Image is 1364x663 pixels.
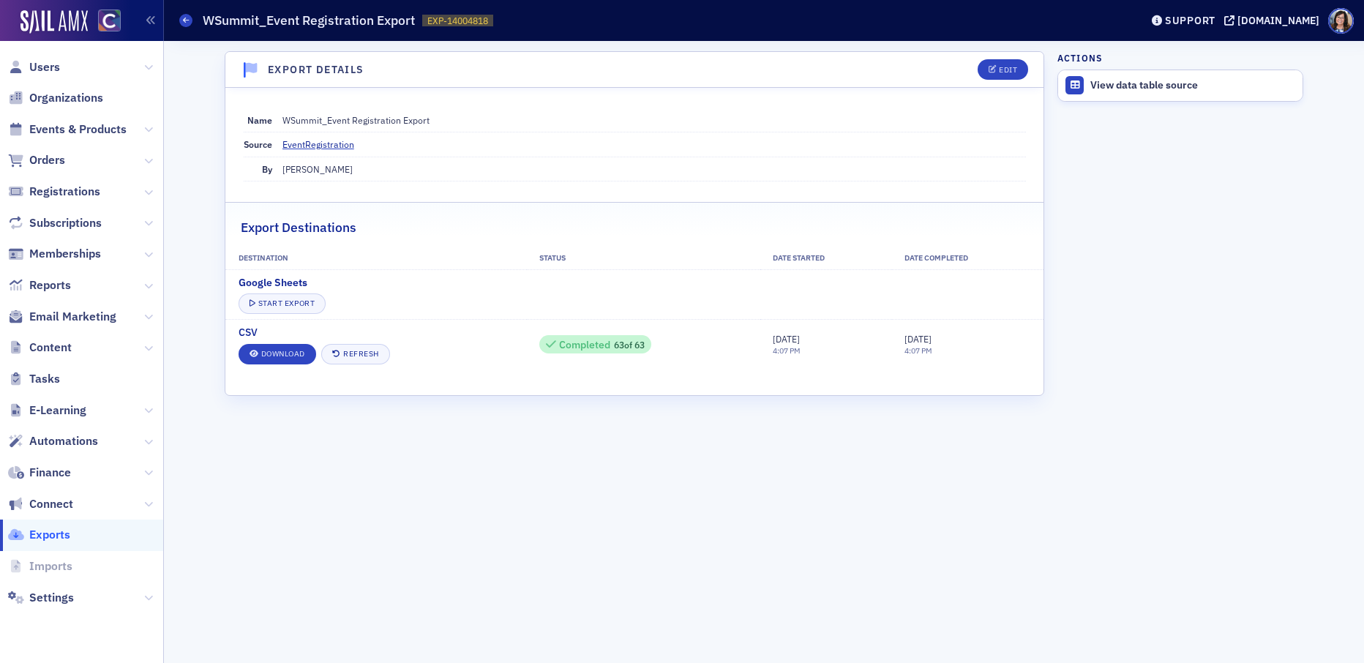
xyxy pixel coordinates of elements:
[321,344,390,364] button: Refresh
[29,590,74,606] span: Settings
[29,433,98,449] span: Automations
[247,114,272,126] span: Name
[239,344,316,364] a: Download
[88,10,121,34] a: View Homepage
[427,15,488,27] span: EXP-14004818
[1328,8,1354,34] span: Profile
[8,465,71,481] a: Finance
[29,558,72,574] span: Imports
[225,247,526,269] th: Destination
[29,309,116,325] span: Email Marketing
[1058,70,1303,101] a: View data table source
[8,558,72,574] a: Imports
[978,59,1028,80] button: Edit
[282,138,365,151] a: EventRegistration
[527,247,760,269] th: Status
[29,184,100,200] span: Registrations
[239,293,326,314] button: Start Export
[1165,14,1215,27] div: Support
[904,333,932,345] span: [DATE]
[29,496,73,512] span: Connect
[98,10,121,32] img: SailAMX
[239,275,307,291] span: Google Sheets
[29,527,70,543] span: Exports
[904,345,932,356] time: 4:07 PM
[8,340,72,356] a: Content
[262,163,272,175] span: By
[29,152,65,168] span: Orders
[282,157,1026,181] dd: [PERSON_NAME]
[29,215,102,231] span: Subscriptions
[8,527,70,543] a: Exports
[1090,79,1295,92] div: View data table source
[8,496,73,512] a: Connect
[29,246,101,262] span: Memberships
[559,341,610,349] div: Completed
[29,90,103,106] span: Organizations
[8,402,86,419] a: E-Learning
[8,590,74,606] a: Settings
[29,277,71,293] span: Reports
[241,218,356,237] h2: Export Destinations
[999,66,1017,74] div: Edit
[8,433,98,449] a: Automations
[546,338,645,351] div: 63 of 63
[20,10,88,34] img: SailAMX
[8,90,103,106] a: Organizations
[892,247,1043,269] th: Date Completed
[8,121,127,138] a: Events & Products
[760,247,892,269] th: Date Started
[8,184,100,200] a: Registrations
[8,246,101,262] a: Memberships
[282,108,1026,132] dd: WSummit_Event Registration Export
[29,465,71,481] span: Finance
[8,152,65,168] a: Orders
[773,333,800,345] span: [DATE]
[8,309,116,325] a: Email Marketing
[29,59,60,75] span: Users
[29,121,127,138] span: Events & Products
[268,62,364,78] h4: Export Details
[8,215,102,231] a: Subscriptions
[539,335,651,353] div: 63 / 63 Rows
[29,371,60,387] span: Tasks
[244,138,272,150] span: Source
[29,402,86,419] span: E-Learning
[1237,14,1319,27] div: [DOMAIN_NAME]
[239,325,258,340] span: CSV
[8,371,60,387] a: Tasks
[29,340,72,356] span: Content
[1057,51,1103,64] h4: Actions
[1224,15,1324,26] button: [DOMAIN_NAME]
[8,277,71,293] a: Reports
[8,59,60,75] a: Users
[203,12,415,29] h1: WSummit_Event Registration Export
[773,345,801,356] time: 4:07 PM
